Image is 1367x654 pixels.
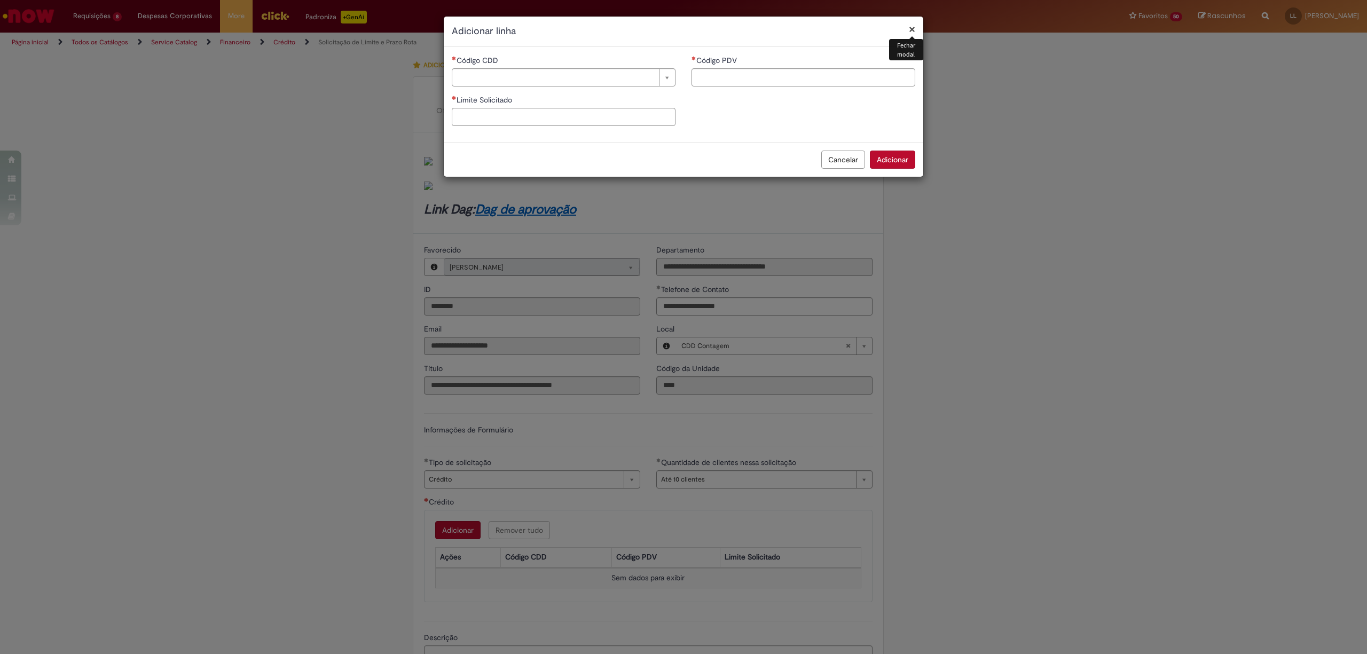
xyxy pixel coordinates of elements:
[452,68,675,86] a: Limpar campo Código CDD
[452,56,457,60] span: Necessários
[457,56,500,65] span: Necessários - Código CDD
[870,151,915,169] button: Adicionar
[452,96,457,100] span: Necessários
[692,56,696,60] span: Necessários
[452,108,675,126] input: Limite Solicitado
[909,23,915,35] button: Fechar modal
[692,68,915,86] input: Código PDV
[457,95,514,105] span: Limite Solicitado
[452,25,915,38] h2: Adicionar linha
[889,39,923,60] div: Fechar modal
[821,151,865,169] button: Cancelar
[696,56,739,65] span: Código PDV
